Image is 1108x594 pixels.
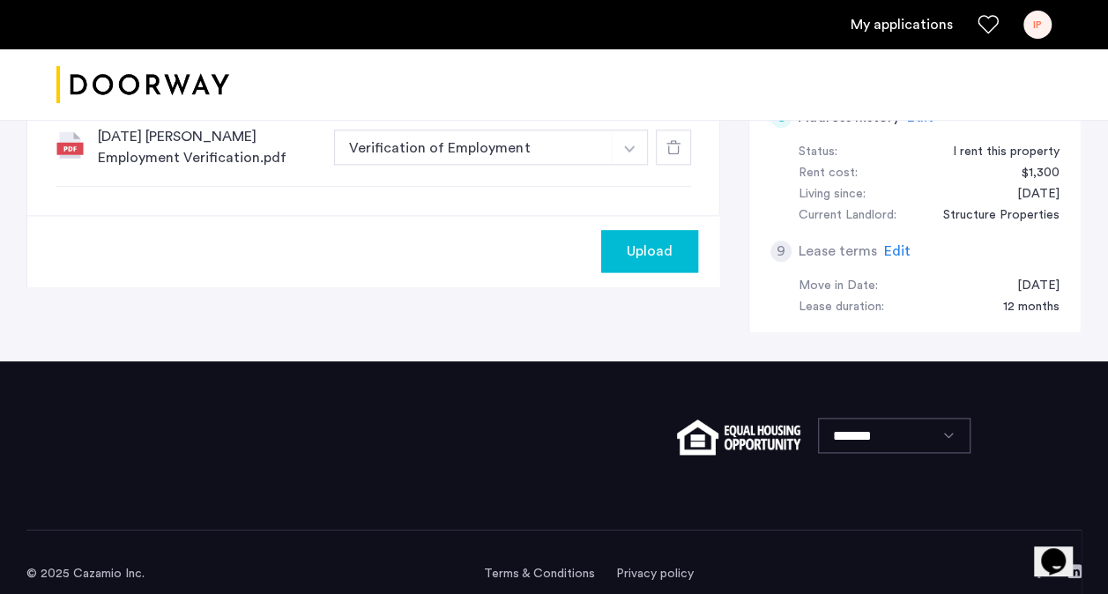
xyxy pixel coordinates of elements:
div: Move in Date: [799,276,878,297]
button: button [334,130,613,165]
div: $1,300 [1004,163,1060,184]
div: [DATE] [PERSON_NAME] Employment Verification.pdf [98,126,320,168]
div: Rent cost: [799,163,858,184]
div: Status: [799,142,837,163]
div: 08/01/2021 [1000,184,1060,205]
button: button [601,230,698,272]
div: 9 [770,241,792,262]
img: equal-housing.png [677,420,799,455]
img: logo [56,52,229,118]
div: Living since: [799,184,866,205]
a: Favorites [978,14,999,35]
button: button [612,130,648,165]
div: Structure Properties [926,205,1060,226]
a: Cazamio logo [56,52,229,118]
div: Lease duration: [799,297,884,318]
span: Edit [884,244,911,258]
span: Upload [627,241,673,262]
a: Facebook [1032,564,1046,578]
div: I rent this property [935,142,1060,163]
iframe: chat widget [1034,523,1090,576]
img: file [56,130,84,159]
h5: Lease terms [799,241,877,262]
span: © 2025 Cazamio Inc. [26,568,145,580]
div: IP [1023,11,1052,39]
div: 09/01/2025 [1000,276,1060,297]
a: Privacy policy [616,565,694,583]
div: Current Landlord: [799,205,896,226]
img: arrow [624,145,635,152]
a: Terms and conditions [484,565,595,583]
div: 12 months [985,297,1060,318]
a: My application [851,14,953,35]
select: Language select [818,418,970,453]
